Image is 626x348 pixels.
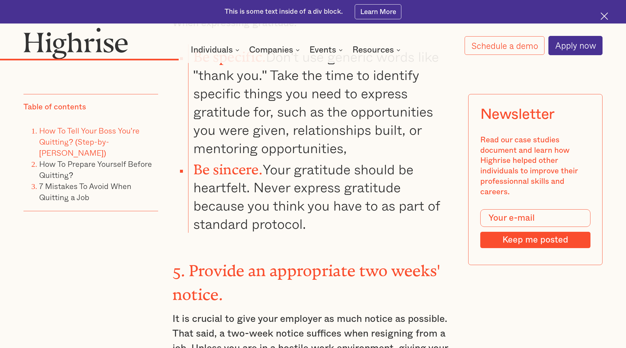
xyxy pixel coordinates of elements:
a: Apply now [548,36,603,55]
input: Keep me posted [480,232,591,248]
form: Modal Form [480,209,591,248]
a: Learn More [355,4,401,19]
div: Resources [352,46,394,54]
div: Individuals [191,46,241,54]
strong: 5. Provide an appropriate two weeks' notice. [172,262,440,296]
div: Newsletter [480,106,555,123]
img: Highrise logo [23,27,128,59]
a: How To Prepare Yourself Before Quitting? [39,158,152,181]
input: Your e-mail [480,209,591,227]
img: Cross icon [601,12,608,20]
li: Your gratitude should be heartfelt. Never express gratitude because you think you have to as part... [188,157,454,233]
div: Events [309,46,345,54]
a: Schedule a demo [465,36,544,55]
div: Events [309,46,336,54]
div: This is some text inside of a div block. [225,7,343,17]
div: Read our case studies document and learn how Highrise helped other individuals to improve their p... [480,135,591,197]
a: 7 Mistakes To Avoid When Quitting a Job [39,180,131,203]
div: Individuals [191,46,233,54]
strong: Be sincere. [193,162,262,170]
div: Resources [352,46,402,54]
div: Companies [249,46,293,54]
div: Companies [249,46,302,54]
div: Table of contents [23,102,86,113]
a: How To Tell Your Boss You're Quitting? (Step-by-[PERSON_NAME]) [39,124,140,159]
li: Don't use generic words like "thank you." Take the time to identify specific things you need to e... [188,44,454,157]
